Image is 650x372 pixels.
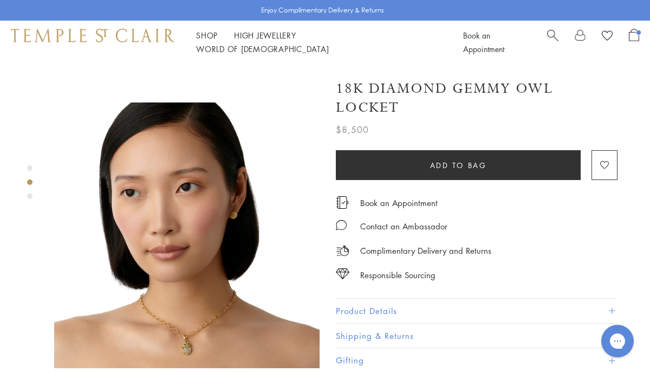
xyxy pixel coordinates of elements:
img: P31886-OWLLOC [54,102,320,368]
iframe: Gorgias live chat messenger [596,321,639,361]
a: World of [DEMOGRAPHIC_DATA]World of [DEMOGRAPHIC_DATA] [196,43,329,54]
p: Complimentary Delivery and Returns [360,244,491,258]
a: Book an Appointment [463,30,504,54]
a: ShopShop [196,30,218,41]
div: Responsible Sourcing [360,268,435,282]
button: Add to bag [336,150,581,180]
a: High JewelleryHigh Jewellery [234,30,296,41]
button: Shipping & Returns [336,324,617,348]
button: Product Details [336,299,617,323]
span: $8,500 [336,123,369,137]
p: Enjoy Complimentary Delivery & Returns [261,5,384,16]
img: MessageIcon-01_2.svg [336,220,347,230]
h1: 18K Diamond Gemmy Owl Locket [336,79,617,117]
div: Product gallery navigation [27,163,32,208]
nav: Main navigation [196,29,439,56]
img: icon_sourcing.svg [336,268,349,279]
div: Contact an Ambassador [360,220,447,233]
a: View Wishlist [602,29,613,45]
img: Temple St. Clair [11,29,174,42]
span: Add to bag [430,159,487,171]
a: Book an Appointment [360,197,438,209]
a: Search [547,29,558,56]
img: icon_delivery.svg [336,244,349,258]
img: icon_appointment.svg [336,196,349,209]
a: Open Shopping Bag [629,29,639,56]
